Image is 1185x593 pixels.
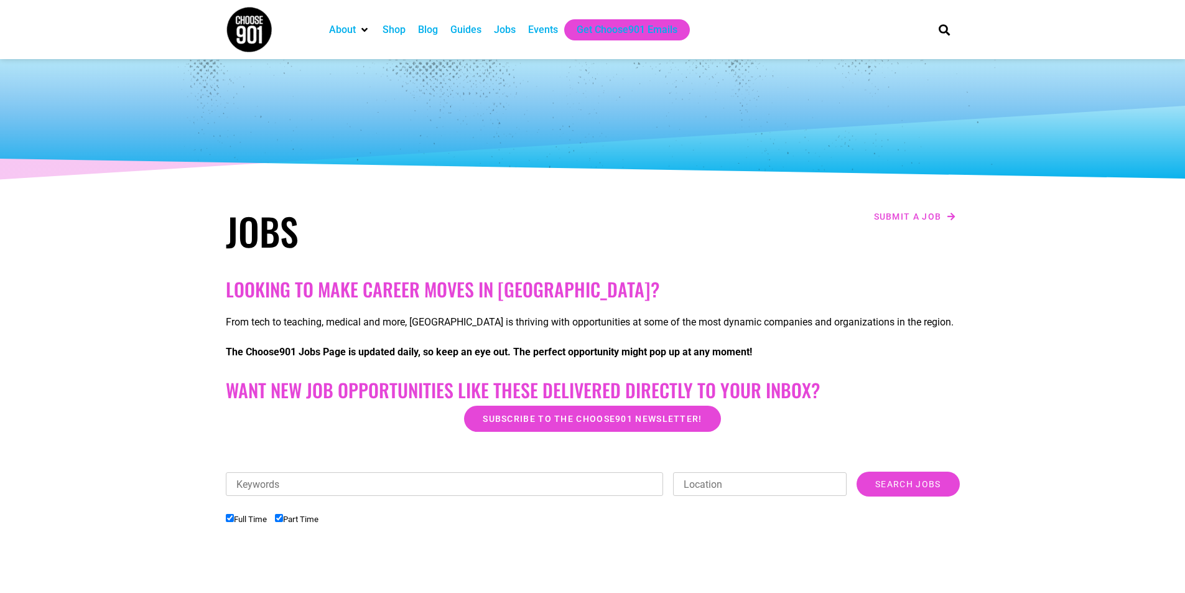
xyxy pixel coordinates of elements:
[226,379,960,401] h2: Want New Job Opportunities like these Delivered Directly to your Inbox?
[275,515,318,524] label: Part Time
[870,208,960,225] a: Submit a job
[226,208,587,253] h1: Jobs
[577,22,677,37] a: Get Choose901 Emails
[418,22,438,37] a: Blog
[673,472,847,496] input: Location
[275,514,283,522] input: Part Time
[528,22,558,37] a: Events
[934,19,954,40] div: Search
[226,514,234,522] input: Full Time
[494,22,516,37] a: Jobs
[226,315,960,330] p: From tech to teaching, medical and more, [GEOGRAPHIC_DATA] is thriving with opportunities at some...
[464,406,720,432] a: Subscribe to the Choose901 newsletter!
[857,472,959,497] input: Search Jobs
[383,22,406,37] a: Shop
[483,414,702,423] span: Subscribe to the Choose901 newsletter!
[450,22,481,37] a: Guides
[323,19,918,40] nav: Main nav
[226,515,267,524] label: Full Time
[226,472,664,496] input: Keywords
[323,19,376,40] div: About
[226,278,960,301] h2: Looking to make career moves in [GEOGRAPHIC_DATA]?
[874,212,942,221] span: Submit a job
[226,346,752,358] strong: The Choose901 Jobs Page is updated daily, so keep an eye out. The perfect opportunity might pop u...
[329,22,356,37] a: About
